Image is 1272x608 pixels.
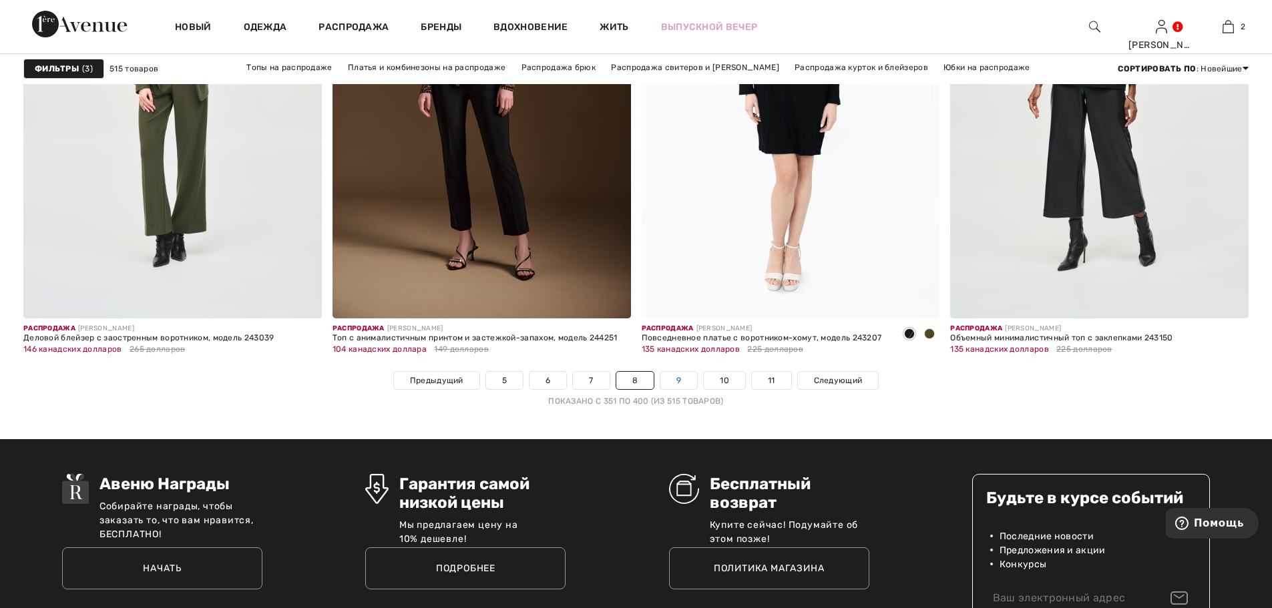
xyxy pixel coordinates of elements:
[676,376,681,385] font: 9
[399,519,518,545] font: Мы предлагаем цену на 10% дешевле!
[23,333,274,342] font: Деловой блейзер с заостренным воротником, модель 243039
[78,324,134,332] font: [PERSON_NAME]
[937,59,1036,76] a: Юбки на распродаже
[573,372,609,389] a: 7
[365,547,566,589] a: Подробнее
[1000,531,1094,542] font: Последние новости
[604,59,786,76] a: Распродажа свитеров и [PERSON_NAME]
[394,372,479,389] a: Предыдущий
[943,63,1030,72] font: Юбки на распродаже
[175,21,212,35] a: Новый
[986,489,1183,507] font: Будьте в курсе событий
[788,59,935,76] a: Распродажа курток и блейзеров
[240,59,339,76] a: Топы на распродаже
[434,344,489,354] font: 149 долларов
[1166,508,1259,541] iframe: Открывает виджет, где вы можете найти дополнительную информацию
[1118,64,1196,73] font: Сортировать по
[642,344,740,354] font: 135 канадских долларов
[919,324,939,346] div: Оливковый/Черный
[710,519,859,545] font: Купите сейчас! Подумайте об этом позже!
[589,376,593,385] font: 7
[1005,324,1061,332] font: [PERSON_NAME]
[600,21,628,33] font: Жить
[32,11,127,37] img: 1-й проспект
[661,20,758,34] a: Выпускной вечер
[244,21,287,33] font: Одежда
[486,372,523,389] a: 5
[704,372,745,389] a: 10
[515,59,603,76] a: Распродажа брюк
[795,63,928,72] font: Распродажа курток и блейзеров
[616,372,654,389] a: 8
[632,376,638,385] font: 8
[1156,20,1167,33] a: Войти
[548,396,723,406] font: Показано с 351 по 400 (из 515 товаров)
[814,376,863,385] font: Следующий
[521,63,596,72] font: Распродажа брюк
[720,376,729,385] font: 10
[696,324,753,332] font: [PERSON_NAME]
[348,63,505,72] font: Платья и комбинезоны на распродаже
[319,21,389,35] a: Распродажа
[244,21,287,35] a: Одежда
[333,324,385,332] font: Распродажа
[1056,344,1112,354] font: 225 долларов
[436,563,495,574] font: Подробнее
[62,547,262,589] a: Начать
[669,547,869,589] a: Политика магазина
[611,63,779,72] font: Распродажа свитеров и [PERSON_NAME]
[950,344,1049,354] font: 135 канадских долларов
[529,372,566,389] a: 6
[1156,19,1167,35] img: Моя информация
[35,64,79,73] font: Фильтры
[319,21,389,33] font: Распродажа
[950,324,1002,332] font: Распродажа
[752,372,791,389] a: 11
[399,475,529,512] font: Гарантия самой низкой цены
[99,475,230,493] font: Авеню Награды
[661,21,758,33] font: Выпускной вечер
[421,21,461,35] a: Бренды
[333,333,618,342] font: Топ с анималистичным принтом и застежкой-запахом, модель 244251
[1000,559,1046,570] font: Конкурсы
[600,20,628,34] a: Жить
[1128,39,1207,51] font: [PERSON_NAME]
[950,333,1173,342] font: Объемный минималистичный топ с заклепками 243150
[143,563,182,574] font: Начать
[1197,64,1243,73] font: : Новейшие
[747,344,803,354] font: 225 долларов
[421,21,461,33] font: Бренды
[899,324,919,346] div: Черный/Черный
[669,474,699,504] img: Бесплатный возврат
[493,21,568,33] font: Вдохновение
[85,64,89,73] font: 3
[175,21,212,33] font: Новый
[341,59,512,76] a: Платья и комбинезоны на распродаже
[365,474,388,504] img: Гарантия самой низкой цены
[246,63,332,72] font: Топы на распродаже
[387,324,443,332] font: [PERSON_NAME]
[130,344,186,354] font: 265 долларов
[110,64,158,73] font: 515 товаров
[1000,545,1106,556] font: Предложения и акции
[23,324,75,332] font: Распродажа
[1241,22,1245,31] font: 2
[660,372,697,389] a: 9
[1223,19,1234,35] img: Моя сумка
[23,371,1249,407] nav: Навигация по страницам
[62,474,89,504] img: Авеню Награды
[546,376,550,385] font: 6
[502,376,507,385] font: 5
[333,344,427,354] font: 104 канадских доллара
[710,475,811,512] font: Бесплатный возврат
[23,344,122,354] font: 146 канадских долларов
[410,376,463,385] font: Предыдущий
[99,501,254,540] font: Собирайте награды, чтобы заказать то, что вам нравится, БЕСПЛАТНО!
[642,333,882,342] font: Повседневное платье с воротником-хомут, модель 243207
[798,372,879,389] a: Следующий
[1195,19,1261,35] a: 2
[642,324,694,332] font: Распродажа
[714,563,825,574] font: Политика магазина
